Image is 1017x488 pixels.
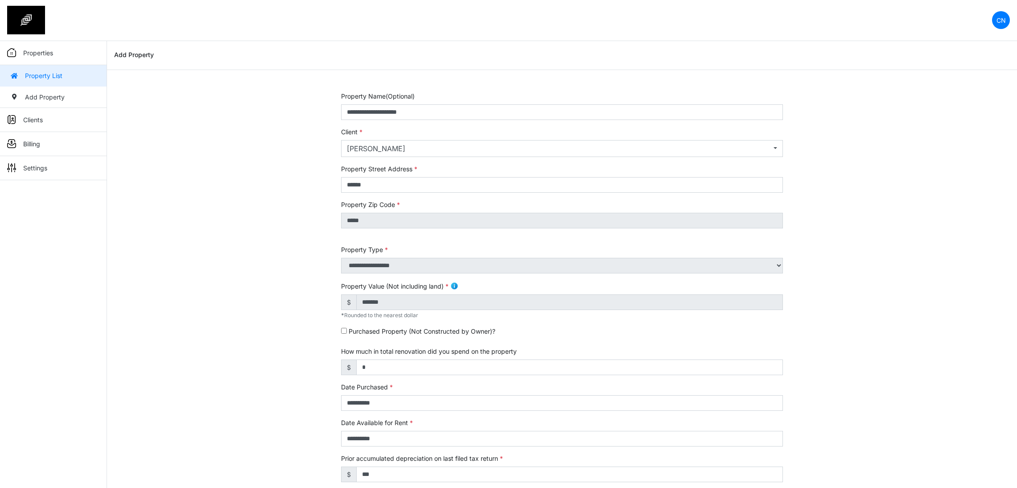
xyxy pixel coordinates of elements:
label: Property Value (Not including land) [341,281,449,291]
a: CN [992,11,1010,29]
label: Property Type [341,245,388,254]
img: spp logo [7,6,45,34]
span: $ [341,294,357,310]
img: sidemenu_billing.png [7,139,16,148]
p: CN [996,16,1006,25]
button: Clyton Navarro [341,140,783,157]
p: Clients [23,115,43,124]
label: Client [341,127,362,136]
label: Prior accumulated depreciation on last filed tax return [341,454,503,463]
p: Settings [23,163,47,173]
label: Property Name(Optional) [341,91,415,101]
label: Property Zip Code [341,200,400,209]
label: Property Street Address [341,164,417,174]
span: Rounded to the nearest dollar [341,312,418,318]
span: $ [341,467,357,482]
h6: Add Property [114,51,154,59]
img: info.png [450,282,458,290]
span: $ [341,360,357,375]
p: Properties [23,48,53,58]
label: Purchased Property (Not Constructed by Owner)? [349,327,495,336]
img: sidemenu_client.png [7,115,16,124]
p: Billing [23,139,40,149]
img: sidemenu_properties.png [7,48,16,57]
label: Date Purchased [341,382,393,392]
img: sidemenu_settings.png [7,163,16,172]
label: Date Available for Rent [341,418,413,427]
label: How much in total renovation did you spend on the property [341,347,517,356]
div: [PERSON_NAME] [347,143,771,154]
